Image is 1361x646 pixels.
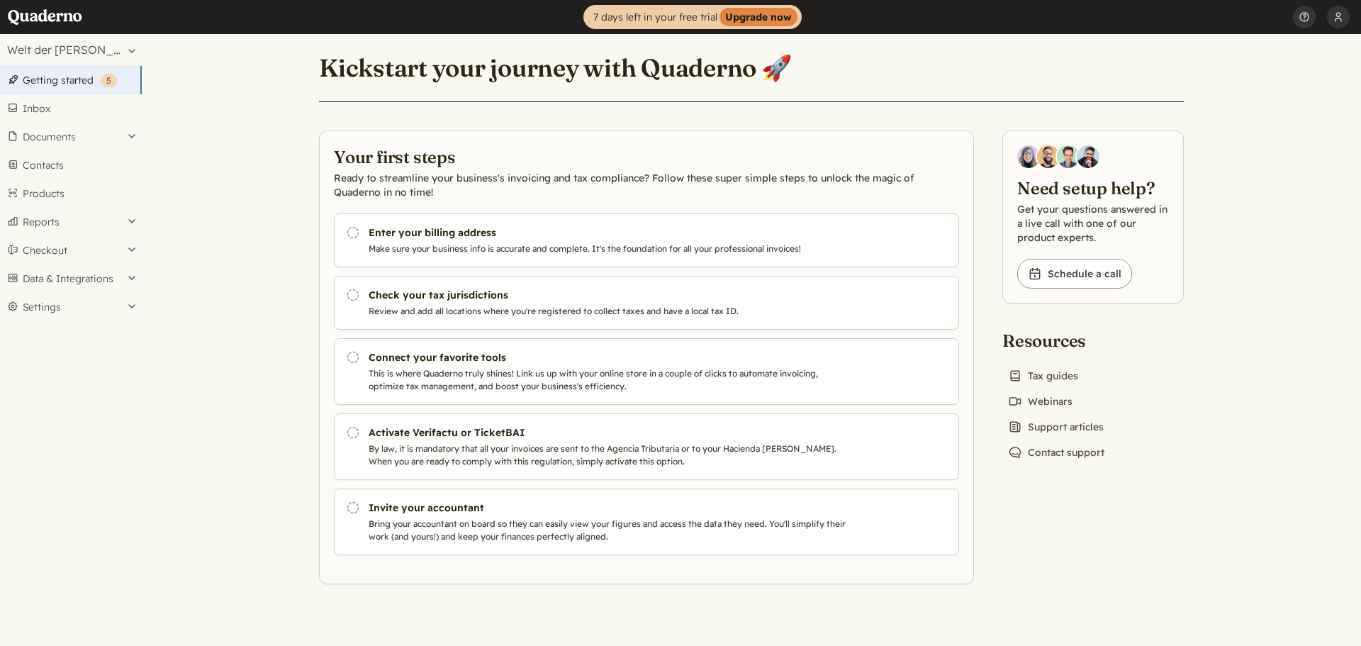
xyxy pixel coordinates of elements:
[369,305,852,318] p: Review and add all locations where you're registered to collect taxes and have a local tax ID.
[334,413,959,480] a: Activate Verifactu or TicketBAI By law, it is mandatory that all your invoices are sent to the Ag...
[319,52,792,84] h1: Kickstart your journey with Quaderno 🚀
[369,442,852,468] p: By law, it is mandatory that all your invoices are sent to the Agencia Tributaria or to your Haci...
[369,350,852,364] h3: Connect your favorite tools
[369,518,852,543] p: Bring your accountant on board so they can easily view your figures and access the data they need...
[369,288,852,302] h3: Check your tax jurisdictions
[369,225,852,240] h3: Enter your billing address
[1017,145,1040,168] img: Diana Carrasco, Account Executive at Quaderno
[1017,202,1169,245] p: Get your questions answered in a live call with one of our product experts.
[1017,259,1132,289] a: Schedule a call
[1017,177,1169,199] h2: Need setup help?
[369,367,852,393] p: This is where Quaderno truly shines! Link us up with your online store in a couple of clicks to a...
[334,489,959,555] a: Invite your accountant Bring your accountant on board so they can easily view your figures and ac...
[334,338,959,405] a: Connect your favorite tools This is where Quaderno truly shines! Link us up with your online stor...
[369,243,852,255] p: Make sure your business info is accurate and complete. It's the foundation for all your professio...
[1002,391,1078,411] a: Webinars
[1037,145,1060,168] img: Jairo Fumero, Account Executive at Quaderno
[369,425,852,440] h3: Activate Verifactu or TicketBAI
[334,213,959,267] a: Enter your billing address Make sure your business info is accurate and complete. It's the founda...
[1002,442,1110,462] a: Contact support
[1002,417,1109,437] a: Support articles
[1057,145,1080,168] img: Ivo Oltmans, Business Developer at Quaderno
[1002,366,1084,386] a: Tax guides
[583,5,802,29] a: 7 days left in your free trialUpgrade now
[334,145,959,168] h2: Your first steps
[1002,329,1110,352] h2: Resources
[106,75,111,86] span: 5
[1077,145,1099,168] img: Javier Rubio, DevRel at Quaderno
[334,171,959,199] p: Ready to streamline your business's invoicing and tax compliance? Follow these super simple steps...
[719,8,797,26] strong: Upgrade now
[369,501,852,515] h3: Invite your accountant
[334,276,959,330] a: Check your tax jurisdictions Review and add all locations where you're registered to collect taxe...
